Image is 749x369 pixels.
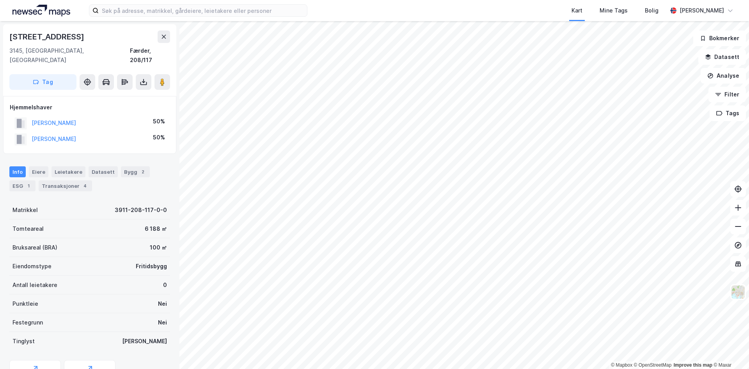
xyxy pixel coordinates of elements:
[710,105,746,121] button: Tags
[153,133,165,142] div: 50%
[645,6,658,15] div: Bolig
[29,166,48,177] div: Eiere
[731,285,745,299] img: Z
[136,262,167,271] div: Fritidsbygg
[12,243,57,252] div: Bruksareal (BRA)
[693,30,746,46] button: Bokmerker
[122,337,167,346] div: [PERSON_NAME]
[25,182,32,190] div: 1
[12,224,44,234] div: Tomteareal
[12,299,38,308] div: Punktleie
[12,262,51,271] div: Eiendomstype
[674,362,712,368] a: Improve this map
[139,168,147,176] div: 2
[39,180,92,191] div: Transaksjoner
[121,166,150,177] div: Bygg
[163,280,167,290] div: 0
[701,68,746,84] button: Analyse
[130,46,170,65] div: Færder, 208/117
[708,87,746,102] button: Filter
[680,6,724,15] div: [PERSON_NAME]
[99,5,307,16] input: Søk på adresse, matrikkel, gårdeiere, leietakere eller personer
[698,49,746,65] button: Datasett
[611,362,632,368] a: Mapbox
[12,205,38,215] div: Matrikkel
[634,362,672,368] a: OpenStreetMap
[81,182,89,190] div: 4
[9,180,35,191] div: ESG
[710,332,749,369] div: Kontrollprogram for chat
[9,166,26,177] div: Info
[710,332,749,369] iframe: Chat Widget
[600,6,628,15] div: Mine Tags
[145,224,167,234] div: 6 188 ㎡
[12,5,70,16] img: logo.a4113a55bc3d86da70a041830d287a7e.svg
[12,337,35,346] div: Tinglyst
[158,299,167,308] div: Nei
[158,318,167,327] div: Nei
[9,46,130,65] div: 3145, [GEOGRAPHIC_DATA], [GEOGRAPHIC_DATA]
[572,6,582,15] div: Kart
[115,205,167,215] div: 3911-208-117-0-0
[9,74,76,90] button: Tag
[12,280,57,290] div: Antall leietakere
[9,30,86,43] div: [STREET_ADDRESS]
[10,103,170,112] div: Hjemmelshaver
[89,166,118,177] div: Datasett
[12,318,43,327] div: Festegrunn
[150,243,167,252] div: 100 ㎡
[153,117,165,126] div: 50%
[51,166,85,177] div: Leietakere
